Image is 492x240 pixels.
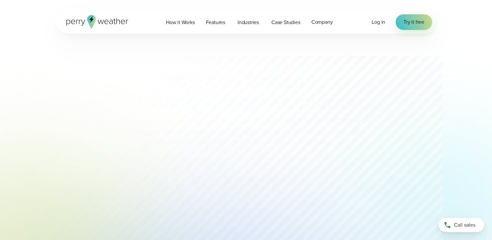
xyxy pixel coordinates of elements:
[160,16,200,29] a: How it Works
[238,19,259,26] span: Industries
[396,14,432,30] a: Try it free
[403,18,424,26] span: Try it free
[454,221,475,229] span: Call sales
[439,218,484,232] a: Call sales
[311,18,333,26] span: Company
[166,19,195,26] span: How it Works
[372,18,385,26] a: Log in
[271,19,300,26] span: Case Studies
[266,16,306,29] a: Case Studies
[206,19,225,26] span: Features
